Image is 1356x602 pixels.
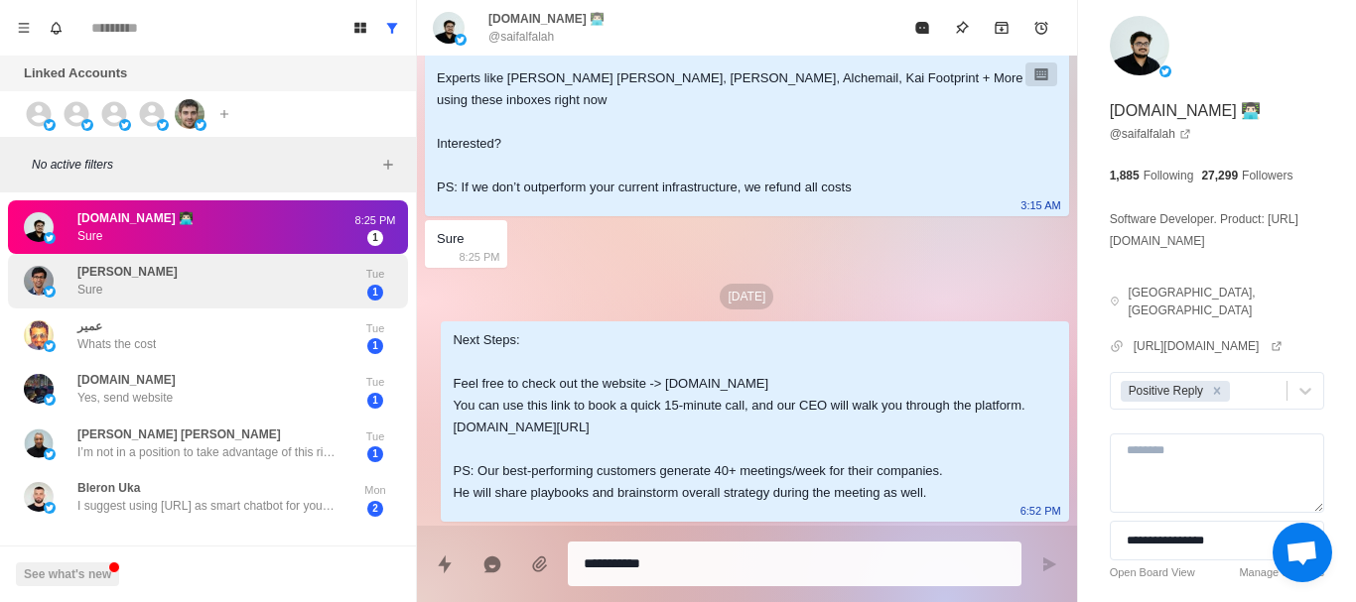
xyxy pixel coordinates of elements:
p: Tue [350,266,400,283]
p: Software Developer. Product: [URL][DOMAIN_NAME] [1110,208,1324,252]
button: Archive [982,8,1021,48]
button: Board View [344,12,376,44]
img: picture [455,34,467,46]
a: Open Board View [1110,564,1195,581]
div: Open chat [1273,523,1332,582]
p: Tue [350,428,400,445]
img: picture [433,12,465,44]
button: Add filters [376,153,400,177]
button: Add reminder [1021,8,1061,48]
p: I suggest using [URL] as smart chatbot for you website. [77,497,336,515]
img: picture [24,320,54,350]
p: No active filters [32,156,376,174]
button: Menu [8,12,40,44]
button: Add account [212,102,236,126]
p: @saifalfalah [488,28,554,46]
span: 2 [367,501,383,517]
img: picture [24,266,54,296]
p: [DATE] [720,284,773,309]
img: picture [44,286,56,298]
button: Pin [942,8,982,48]
span: 1 [367,285,383,301]
p: [PERSON_NAME] [PERSON_NAME] [77,425,281,443]
img: picture [119,119,131,131]
div: Next Steps: Feel free to check out the website -> [DOMAIN_NAME] You can use this link to book a q... [453,329,1024,504]
button: Quick replies [425,544,465,584]
img: picture [24,374,54,404]
p: 1,885 [1110,167,1140,184]
button: Show all conversations [376,12,408,44]
span: 1 [367,393,383,409]
span: 1 [367,230,383,246]
span: 1 [367,338,383,354]
img: picture [24,482,54,512]
img: picture [175,99,204,129]
img: picture [157,119,169,131]
p: [PERSON_NAME] [77,263,178,281]
button: Send message [1029,544,1069,584]
img: picture [81,119,93,131]
p: 6:52 PM [1020,500,1061,522]
button: Notifications [40,12,71,44]
img: picture [44,232,56,244]
button: See what's new [16,562,119,586]
p: [DOMAIN_NAME] 👨🏻‍💻 [488,10,605,28]
img: picture [44,448,56,460]
p: Bleron Uka [77,479,140,497]
p: [GEOGRAPHIC_DATA], [GEOGRAPHIC_DATA] [1128,284,1324,319]
p: Whats the cost [77,335,156,353]
img: picture [44,119,56,131]
p: Mon [350,482,400,499]
img: picture [24,212,54,242]
div: Sure [437,228,464,250]
p: 27,299 [1201,167,1238,184]
div: Positive Reply [1123,381,1206,402]
p: Tue [350,374,400,391]
p: I’m not in a position to take advantage of this right now. Maybe down the road, but it’s still a ... [77,443,336,461]
p: Tue [350,320,400,337]
p: Yes, send website [77,389,173,407]
p: Sure [77,281,102,299]
a: Manage Statuses [1239,564,1324,581]
div: Remove Positive Reply [1206,381,1228,402]
a: @saifalfalah [1110,125,1191,143]
p: Sure [77,227,102,245]
img: picture [1159,65,1171,77]
p: [DOMAIN_NAME] 👨🏻‍💻 [1110,99,1261,123]
p: [DOMAIN_NAME] 👨🏻‍💻 [77,209,194,227]
p: Following [1144,167,1194,184]
span: 1 [367,446,383,462]
img: picture [44,394,56,406]
button: Reply with AI [473,544,512,584]
a: [URL][DOMAIN_NAME] [1134,337,1284,355]
p: 3:15 AM [1020,194,1060,216]
p: Linked Accounts [24,63,127,83]
img: picture [1110,16,1169,75]
button: Mark as read [902,8,942,48]
p: 8:25 PM [350,212,400,229]
img: picture [24,428,54,458]
button: Add media [520,544,560,584]
p: Followers [1242,167,1292,184]
img: picture [44,340,56,352]
img: picture [44,502,56,514]
p: عمیر [77,317,102,335]
img: picture [195,119,206,131]
p: 8:25 PM [460,246,500,268]
p: [DOMAIN_NAME] [77,371,176,389]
